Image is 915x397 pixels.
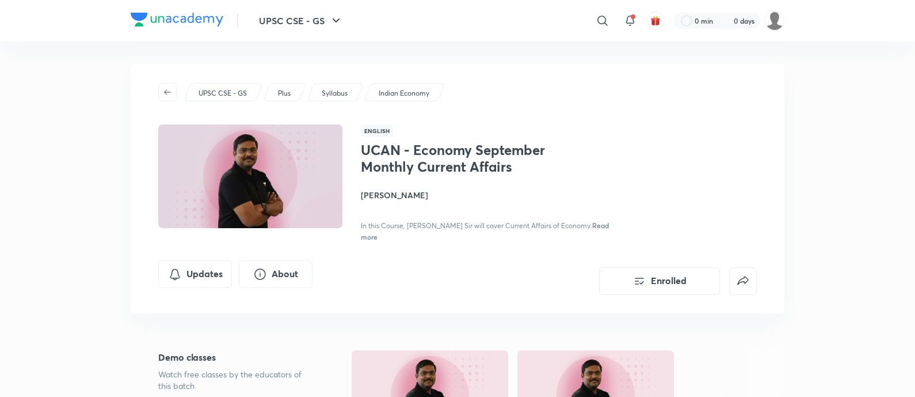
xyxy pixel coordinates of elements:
[322,88,348,99] p: Syllabus
[729,267,757,295] button: false
[131,13,223,29] a: Company Logo
[720,15,731,27] img: streak
[158,369,315,392] p: Watch free classes by the educators of this batch
[276,88,293,99] a: Plus
[646,12,665,30] button: avatar
[157,123,344,229] img: Thumbnail
[361,142,549,175] h1: UCAN - Economy September Monthly Current Affairs
[361,221,592,230] span: In this Course, [PERSON_NAME] Sir will cover Current Affairs of Economy.
[158,350,315,364] h5: Demo classes
[361,221,609,241] span: Read more
[599,267,720,295] button: Enrolled
[361,189,619,201] h4: [PERSON_NAME]
[131,13,223,27] img: Company Logo
[377,88,432,99] a: Indian Economy
[278,88,291,99] p: Plus
[361,124,393,137] span: English
[650,16,661,26] img: avatar
[379,88,429,99] p: Indian Economy
[197,88,249,99] a: UPSC CSE - GS
[239,260,312,288] button: About
[765,11,784,31] img: Piali K
[320,88,350,99] a: Syllabus
[158,260,232,288] button: Updates
[252,9,350,32] button: UPSC CSE - GS
[199,88,247,99] p: UPSC CSE - GS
